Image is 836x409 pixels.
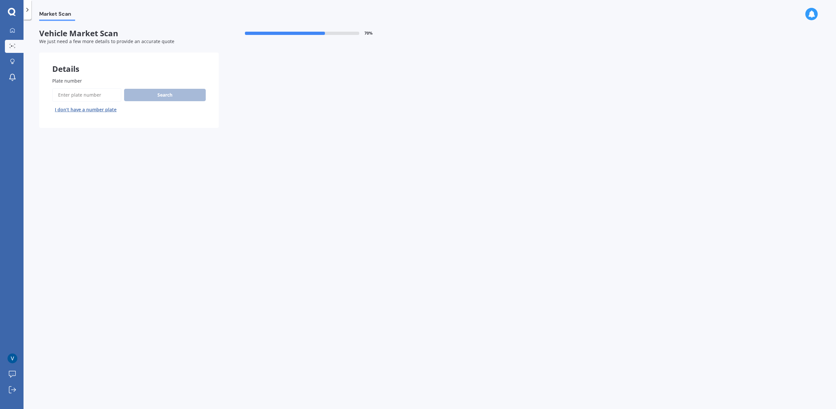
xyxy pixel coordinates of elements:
[39,53,219,72] div: Details
[52,88,121,102] input: Enter plate number
[8,354,17,363] img: ACg8ocI6Pak7zTjocVTp98qx9LKkuuodaWaka2OkNrvhKRdQWUV6Kg=s96-c
[52,78,82,84] span: Plate number
[39,11,75,20] span: Market Scan
[39,29,219,38] span: Vehicle Market Scan
[39,38,174,44] span: We just need a few more details to provide an accurate quote
[52,104,119,115] button: I don’t have a number plate
[364,31,373,36] span: 70 %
